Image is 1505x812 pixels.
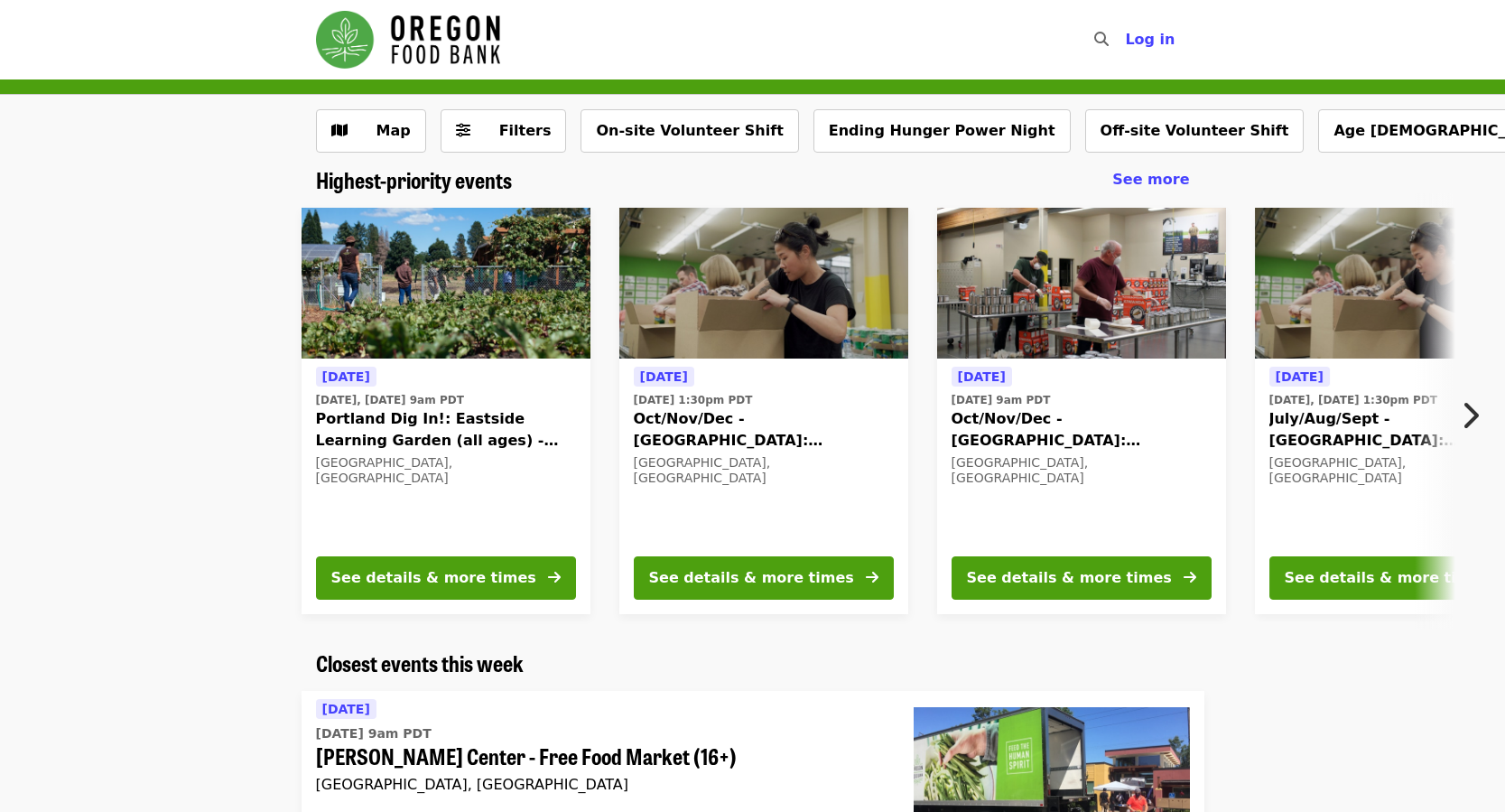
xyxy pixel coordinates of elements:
span: Closest events this week [316,647,524,678]
i: arrow-right icon [548,569,561,586]
a: See details for "Oct/Nov/Dec - Portland: Repack/Sort (age 16+)" [937,208,1226,614]
span: Map [376,122,411,139]
span: [DATE] [958,369,1006,384]
span: Portland Dig In!: Eastside Learning Garden (all ages) - Aug/Sept/Oct [316,408,576,452]
button: Show map view [316,109,426,153]
button: Next item [1445,390,1505,441]
span: [PERSON_NAME] Center - Free Food Market (16+) [316,743,885,770]
i: search icon [1094,31,1109,48]
div: [GEOGRAPHIC_DATA], [GEOGRAPHIC_DATA] [634,455,894,486]
button: See details & more times [316,556,576,600]
div: [GEOGRAPHIC_DATA], [GEOGRAPHIC_DATA] [952,455,1212,486]
button: On-site Volunteer Shift [581,109,798,153]
div: [GEOGRAPHIC_DATA], [GEOGRAPHIC_DATA] [316,455,576,486]
span: Filters [499,122,552,139]
div: See details & more times [1285,567,1490,589]
span: Oct/Nov/Dec - [GEOGRAPHIC_DATA]: Repack/Sort (age [DEMOGRAPHIC_DATA]+) [634,408,894,452]
span: [DATE] [322,702,370,716]
div: See details & more times [649,567,854,589]
a: See more [1112,169,1189,191]
i: arrow-right icon [1184,569,1196,586]
span: Highest-priority events [316,163,512,195]
button: See details & more times [634,556,894,600]
img: Portland Dig In!: Eastside Learning Garden (all ages) - Aug/Sept/Oct organized by Oregon Food Bank [302,208,590,359]
i: map icon [331,122,348,139]
time: [DATE] 1:30pm PDT [634,392,753,408]
span: Log in [1125,31,1175,48]
span: Oct/Nov/Dec - [GEOGRAPHIC_DATA]: Repack/Sort (age [DEMOGRAPHIC_DATA]+) [952,408,1212,452]
a: Highest-priority events [316,167,512,193]
div: See details & more times [967,567,1172,589]
input: Search [1119,18,1134,61]
span: [DATE] [322,369,370,384]
a: See details for "Oct/Nov/Dec - Portland: Repack/Sort (age 8+)" [619,208,908,614]
button: Log in [1110,22,1189,58]
time: [DATE], [DATE] 9am PDT [316,392,464,408]
img: Oct/Nov/Dec - Portland: Repack/Sort (age 8+) organized by Oregon Food Bank [619,208,908,359]
button: Off-site Volunteer Shift [1085,109,1305,153]
span: See more [1112,171,1189,188]
i: chevron-right icon [1461,398,1479,433]
img: Oregon Food Bank - Home [316,11,500,69]
div: [GEOGRAPHIC_DATA], [GEOGRAPHIC_DATA] [316,776,885,793]
time: [DATE] 9am PDT [952,392,1051,408]
span: [DATE] [640,369,688,384]
img: Oct/Nov/Dec - Portland: Repack/Sort (age 16+) organized by Oregon Food Bank [937,208,1226,359]
i: sliders-h icon [456,122,470,139]
button: See details & more times [952,556,1212,600]
span: [DATE] [1276,369,1324,384]
button: Filters (0 selected) [441,109,567,153]
button: Ending Hunger Power Night [813,109,1071,153]
div: See details & more times [331,567,536,589]
i: arrow-right icon [866,569,878,586]
time: [DATE], [DATE] 1:30pm PDT [1269,392,1437,408]
time: [DATE] 9am PDT [316,724,432,743]
div: Highest-priority events [302,167,1204,193]
a: See details for "Portland Dig In!: Eastside Learning Garden (all ages) - Aug/Sept/Oct" [302,208,590,614]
